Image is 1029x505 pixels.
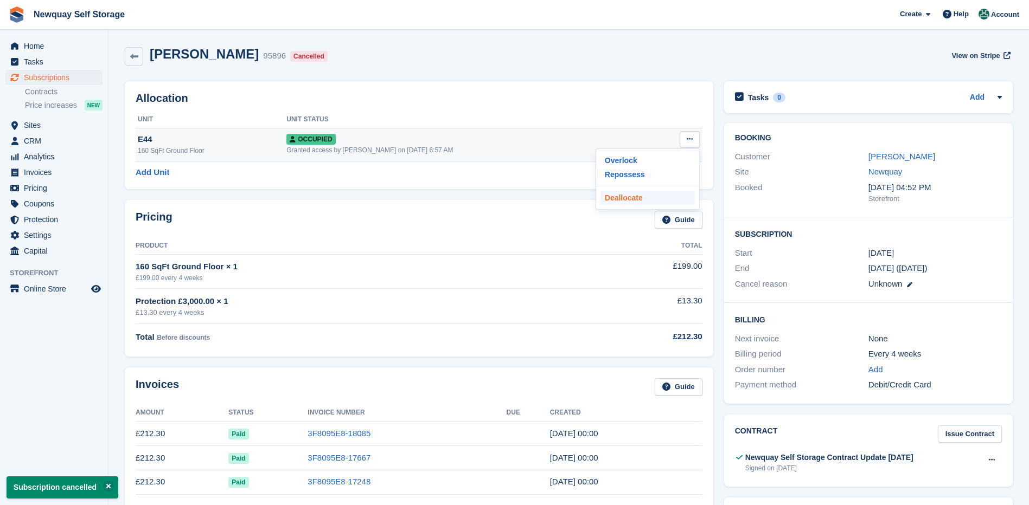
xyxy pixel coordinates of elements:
[136,211,172,229] h2: Pricing
[550,429,598,438] time: 2025-09-11 23:00:36 UTC
[286,134,335,145] span: Occupied
[5,212,103,227] a: menu
[868,167,903,176] a: Newquay
[308,453,370,462] a: 3F8095E8-17667
[24,196,89,211] span: Coupons
[735,247,868,260] div: Start
[136,446,228,470] td: £212.30
[5,70,103,85] a: menu
[228,477,248,488] span: Paid
[655,211,702,229] a: Guide
[136,295,576,308] div: Protection £3,000.00 × 1
[228,429,248,439] span: Paid
[25,87,103,97] a: Contracts
[5,243,103,258] a: menu
[25,99,103,111] a: Price increases NEW
[286,111,652,128] th: Unit Status
[24,118,89,133] span: Sites
[5,281,103,296] a: menu
[136,237,576,255] th: Product
[900,9,922,20] span: Create
[5,149,103,164] a: menu
[600,167,695,182] p: Repossess
[576,289,702,324] td: £13.30
[308,477,370,486] a: 3F8095E8-17248
[868,247,894,260] time: 2025-07-17 23:00:00 UTC
[7,476,118,498] p: Subscription cancelled
[735,364,868,376] div: Order number
[10,268,108,279] span: Storefront
[735,166,868,178] div: Site
[24,149,89,164] span: Analytics
[5,196,103,211] a: menu
[136,422,228,446] td: £212.30
[136,261,576,273] div: 160 SqFt Ground Floor × 1
[735,348,868,360] div: Billing period
[576,254,702,288] td: £199.00
[576,237,702,255] th: Total
[308,429,370,438] a: 3F8095E8-18085
[5,54,103,69] a: menu
[136,404,228,422] th: Amount
[600,153,695,167] a: Overlock
[136,92,702,105] h2: Allocation
[868,333,1002,345] div: None
[938,425,1002,443] a: Issue Contract
[5,38,103,54] a: menu
[600,191,695,205] a: Deallocate
[90,282,103,295] a: Preview store
[5,133,103,148] a: menu
[735,151,868,163] div: Customer
[868,379,1002,391] div: Debit/Credit Card
[868,279,903,288] span: Unknown
[5,228,103,243] a: menu
[136,111,286,128] th: Unit
[286,145,652,155] div: Granted access by [PERSON_NAME] on [DATE] 6:57 AM
[655,378,702,396] a: Guide
[991,9,1019,20] span: Account
[745,452,913,463] div: Newquay Self Storage Contract Update [DATE]
[24,70,89,85] span: Subscriptions
[308,404,506,422] th: Invoice Number
[735,228,1002,239] h2: Subscription
[576,331,702,343] div: £212.30
[735,262,868,275] div: End
[868,263,928,273] span: [DATE] ([DATE])
[954,9,969,20] span: Help
[735,425,778,443] h2: Contract
[136,307,576,318] div: £13.30 every 4 weeks
[745,463,913,473] div: Signed on [DATE]
[5,165,103,180] a: menu
[24,133,89,148] span: CRM
[735,182,868,204] div: Booked
[868,152,935,161] a: [PERSON_NAME]
[951,50,1000,61] span: View on Stripe
[290,51,328,62] div: Cancelled
[773,93,785,102] div: 0
[25,100,77,111] span: Price increases
[748,93,769,102] h2: Tasks
[868,364,883,376] a: Add
[550,453,598,462] time: 2025-08-14 23:00:35 UTC
[5,118,103,133] a: menu
[868,348,1002,360] div: Every 4 weeks
[979,9,989,20] img: JON
[24,228,89,243] span: Settings
[735,379,868,391] div: Payment method
[868,182,1002,194] div: [DATE] 04:52 PM
[24,243,89,258] span: Capital
[24,180,89,196] span: Pricing
[9,7,25,23] img: stora-icon-8386f47178a22dfd0bd8f6a31ec36ba5ce8667c1dd55bd0f319d3a0aa187defe.svg
[5,180,103,196] a: menu
[138,146,286,156] div: 160 SqFt Ground Floor
[507,404,550,422] th: Due
[136,273,576,283] div: £199.00 every 4 weeks
[29,5,129,23] a: Newquay Self Storage
[228,453,248,464] span: Paid
[136,332,155,341] span: Total
[868,193,1002,204] div: Storefront
[136,378,179,396] h2: Invoices
[24,38,89,54] span: Home
[735,314,1002,325] h2: Billing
